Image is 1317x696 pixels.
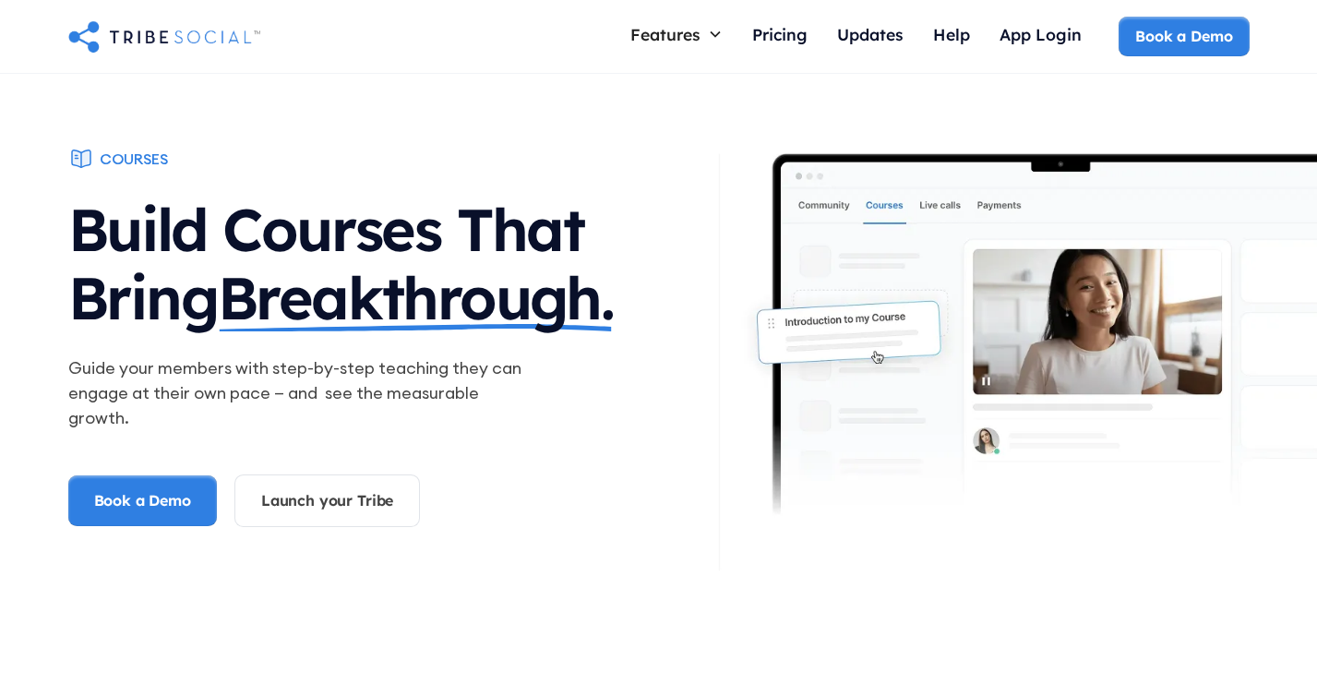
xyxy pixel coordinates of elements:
[822,17,918,56] a: Updates
[100,149,168,169] div: Courses
[630,24,700,44] div: Features
[933,24,970,44] div: Help
[737,17,822,56] a: Pricing
[918,17,985,56] a: Help
[234,474,420,526] a: Launch your Tribe
[616,17,737,52] div: Features
[1119,17,1249,55] a: Book a Demo
[68,177,718,341] h1: Build Courses That Bring
[985,17,1096,56] a: App Login
[1000,24,1082,44] div: App Login
[68,18,260,54] a: home
[218,264,614,332] span: Breakthrough.
[752,24,808,44] div: Pricing
[837,24,904,44] div: Updates
[68,355,541,430] p: Guide your members with step-by-step teaching they can engage at their own pace — and see the mea...
[68,475,217,525] a: Book a Demo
